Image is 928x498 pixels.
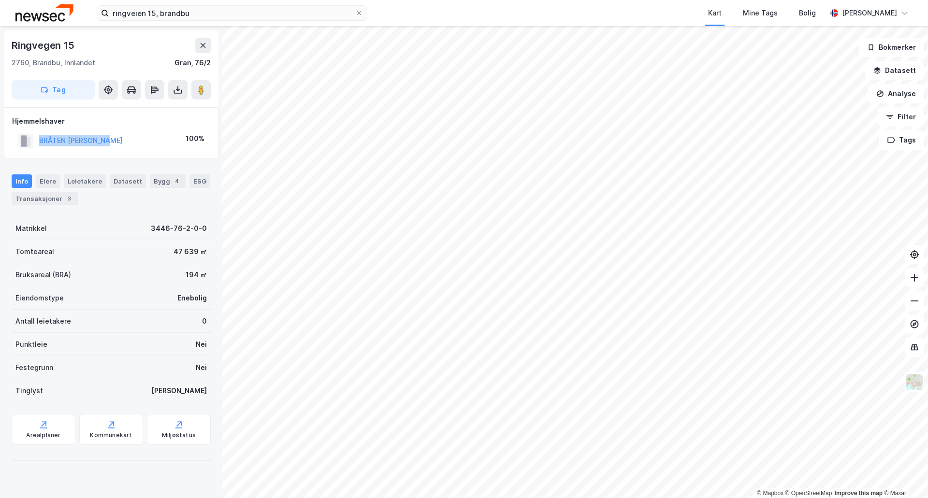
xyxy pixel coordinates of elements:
[15,246,54,257] div: Tomteareal
[90,431,132,439] div: Kommunekart
[151,223,207,234] div: 3446-76-2-0-0
[880,452,928,498] div: Kontrollprogram for chat
[878,107,924,127] button: Filter
[708,7,722,19] div: Kart
[880,452,928,498] iframe: Chat Widget
[879,130,924,150] button: Tags
[15,269,71,281] div: Bruksareal (BRA)
[743,7,778,19] div: Mine Tags
[186,133,204,144] div: 100%
[15,362,53,373] div: Festegrunn
[865,61,924,80] button: Datasett
[12,192,78,205] div: Transaksjoner
[12,38,76,53] div: Ringvegen 15
[150,174,186,188] div: Bygg
[12,57,95,69] div: 2760, Brandbu, Innlandet
[162,431,196,439] div: Miljøstatus
[109,6,355,20] input: Søk på adresse, matrikkel, gårdeiere, leietakere eller personer
[842,7,897,19] div: [PERSON_NAME]
[905,373,924,391] img: Z
[172,176,182,186] div: 4
[785,490,832,497] a: OpenStreetMap
[189,174,210,188] div: ESG
[196,362,207,373] div: Nei
[151,385,207,397] div: [PERSON_NAME]
[15,339,47,350] div: Punktleie
[36,174,60,188] div: Eiere
[110,174,146,188] div: Datasett
[174,57,211,69] div: Gran, 76/2
[859,38,924,57] button: Bokmerker
[835,490,883,497] a: Improve this map
[868,84,924,103] button: Analyse
[15,315,71,327] div: Antall leietakere
[26,431,60,439] div: Arealplaner
[757,490,783,497] a: Mapbox
[64,174,106,188] div: Leietakere
[15,292,64,304] div: Eiendomstype
[12,80,95,100] button: Tag
[202,315,207,327] div: 0
[15,4,73,21] img: newsec-logo.f6e21ccffca1b3a03d2d.png
[174,246,207,257] div: 47 639 ㎡
[12,174,32,188] div: Info
[177,292,207,304] div: Enebolig
[799,7,816,19] div: Bolig
[12,115,210,127] div: Hjemmelshaver
[196,339,207,350] div: Nei
[186,269,207,281] div: 194 ㎡
[64,194,74,203] div: 3
[15,223,47,234] div: Matrikkel
[15,385,43,397] div: Tinglyst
